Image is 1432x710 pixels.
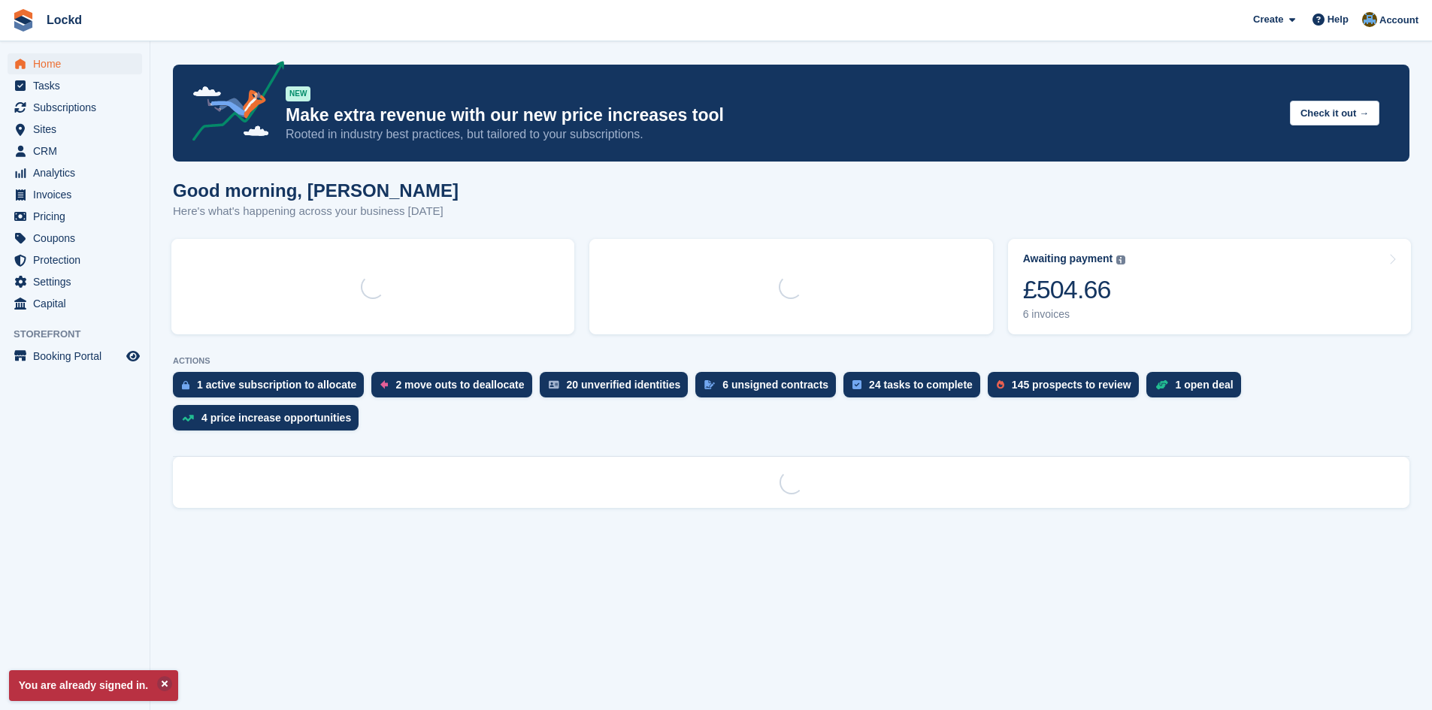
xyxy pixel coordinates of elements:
a: menu [8,206,142,227]
a: 24 tasks to complete [843,372,988,405]
span: Pricing [33,206,123,227]
div: 145 prospects to review [1012,379,1131,391]
img: deal-1b604bf984904fb50ccaf53a9ad4b4a5d6e5aea283cecdc64d6e3604feb123c2.svg [1155,379,1168,390]
p: Here's what's happening across your business [DATE] [173,203,459,220]
a: Preview store [124,347,142,365]
span: Home [33,53,123,74]
span: Tasks [33,75,123,96]
a: menu [8,228,142,249]
a: menu [8,271,142,292]
a: menu [8,184,142,205]
p: ACTIONS [173,356,1409,366]
a: 4 price increase opportunities [173,405,366,438]
a: Lockd [41,8,88,32]
img: price-adjustments-announcement-icon-8257ccfd72463d97f412b2fc003d46551f7dbcb40ab6d574587a9cd5c0d94... [180,61,285,147]
span: Analytics [33,162,123,183]
a: menu [8,162,142,183]
a: menu [8,119,142,140]
span: Settings [33,271,123,292]
div: NEW [286,86,310,101]
div: 6 invoices [1023,308,1126,321]
span: Booking Portal [33,346,123,367]
a: menu [8,249,142,270]
span: Protection [33,249,123,270]
span: Help [1328,12,1349,27]
button: Check it out → [1290,101,1379,125]
a: menu [8,346,142,367]
a: menu [8,97,142,118]
img: active_subscription_to_allocate_icon-d502201f5373d7db506a760aba3b589e785aa758c864c3986d89f69b8ff3... [182,380,189,390]
span: Invoices [33,184,123,205]
img: Paul Budding [1362,12,1377,27]
p: You are already signed in. [9,670,178,701]
a: 6 unsigned contracts [695,372,843,405]
span: Coupons [33,228,123,249]
img: price_increase_opportunities-93ffe204e8149a01c8c9dc8f82e8f89637d9d84a8eef4429ea346261dce0b2c0.svg [182,415,194,421]
a: 20 unverified identities [540,372,696,405]
a: menu [8,53,142,74]
span: Create [1253,12,1283,27]
img: prospect-51fa495bee0391a8d652442698ab0144808aea92771e9ea1ae160a38d050c398.svg [997,380,1004,389]
img: move_outs_to_deallocate_icon-f764333ba52eb49d3ac5e1228854f67142a1ed5810a6f6cc68b1a99e826820c5.svg [380,380,388,389]
img: contract_signature_icon-13c848040528278c33f63329250d36e43548de30e8caae1d1a13099fd9432cc5.svg [704,380,715,389]
div: 6 unsigned contracts [722,379,828,391]
div: 1 open deal [1176,379,1234,391]
div: Awaiting payment [1023,252,1113,265]
a: 1 open deal [1146,372,1249,405]
img: task-75834270c22a3079a89374b754ae025e5fb1db73e45f91037f5363f120a921f8.svg [852,380,861,389]
span: Subscriptions [33,97,123,118]
div: 4 price increase opportunities [201,412,351,424]
h1: Good morning, [PERSON_NAME] [173,180,459,201]
div: 24 tasks to complete [869,379,973,391]
a: Awaiting payment £504.66 6 invoices [1008,239,1411,334]
a: menu [8,293,142,314]
div: 2 move outs to deallocate [395,379,524,391]
a: 2 move outs to deallocate [371,372,539,405]
span: CRM [33,140,123,162]
span: Storefront [14,327,150,342]
img: verify_identity-adf6edd0f0f0b5bbfe63781bf79b02c33cf7c696d77639b501bdc392416b5a36.svg [549,380,559,389]
div: 20 unverified identities [567,379,681,391]
p: Make extra revenue with our new price increases tool [286,104,1278,126]
a: menu [8,140,142,162]
span: Sites [33,119,123,140]
a: 145 prospects to review [988,372,1146,405]
div: 1 active subscription to allocate [197,379,356,391]
a: 1 active subscription to allocate [173,372,371,405]
div: £504.66 [1023,274,1126,305]
img: icon-info-grey-7440780725fd019a000dd9b08b2336e03edf1995a4989e88bcd33f0948082b44.svg [1116,255,1125,264]
img: stora-icon-8386f47178a22dfd0bd8f6a31ec36ba5ce8667c1dd55bd0f319d3a0aa187defe.svg [12,9,35,32]
span: Capital [33,293,123,314]
a: menu [8,75,142,96]
p: Rooted in industry best practices, but tailored to your subscriptions. [286,126,1278,143]
span: Account [1379,13,1418,28]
